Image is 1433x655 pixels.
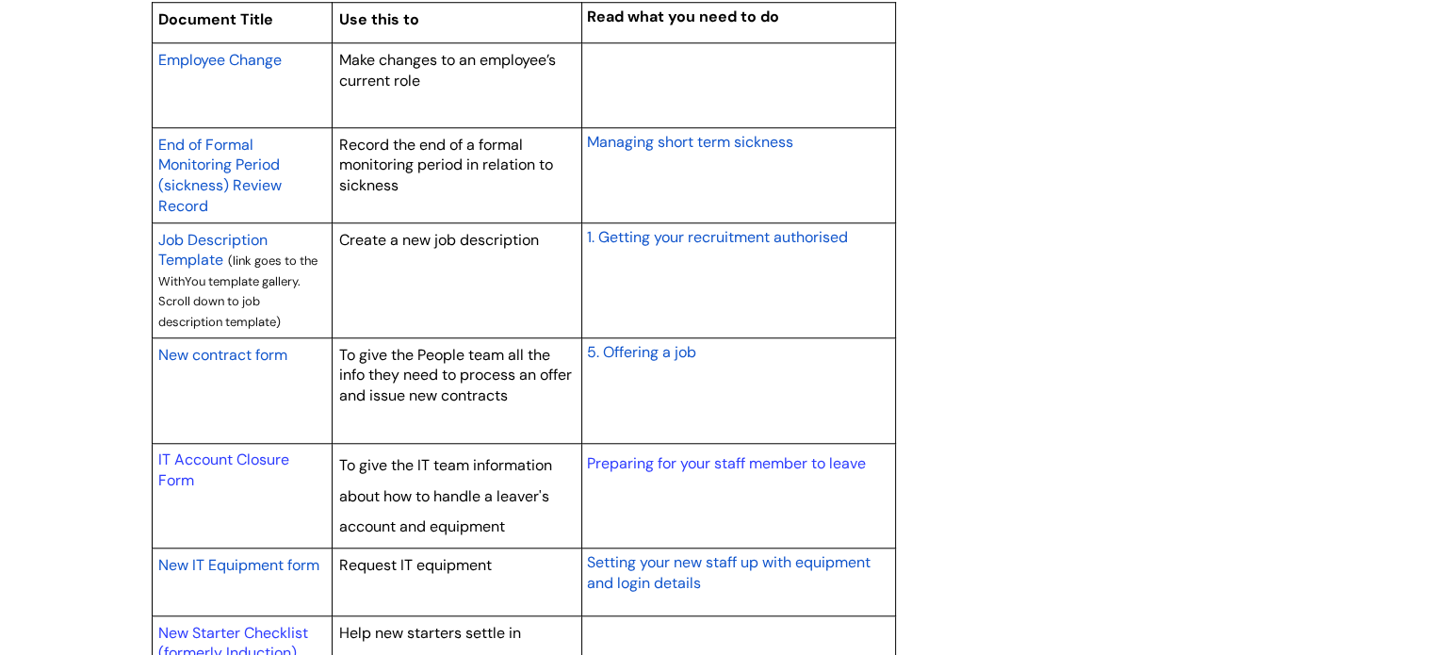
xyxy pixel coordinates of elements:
span: Record the end of a formal monitoring period in relation to sickness [339,135,553,195]
a: Managing short term sickness [586,130,792,153]
span: (link goes to the WithYou template gallery. Scroll down to job description template) [158,253,318,330]
span: Document Title [158,9,273,29]
span: To give the People team all the info they need to process an offer and issue new contracts [339,345,572,405]
a: New IT Equipment form [158,553,319,576]
a: Setting your new staff up with equipment and login details [586,550,870,594]
span: 1. Getting your recruitment authorised [586,227,847,247]
a: IT Account Closure Form [158,450,289,490]
a: End of Formal Monitoring Period (sickness) Review Record [158,133,282,217]
span: Job Description Template [158,230,268,270]
span: Setting your new staff up with equipment and login details [586,552,870,593]
a: Preparing for your staff member to leave [586,453,865,473]
span: Employee Change [158,50,282,70]
span: New contract form [158,345,287,365]
span: 5. Offering a job [586,342,695,362]
a: Employee Change [158,48,282,71]
span: Read what you need to do [586,7,778,26]
a: New contract form [158,343,287,366]
span: Make changes to an employee’s current role [339,50,556,90]
span: End of Formal Monitoring Period (sickness) Review Record [158,135,282,216]
a: 5. Offering a job [586,340,695,363]
a: 1. Getting your recruitment authorised [586,225,847,248]
span: New IT Equipment form [158,555,319,575]
span: Request IT equipment [339,555,492,575]
span: Create a new job description [339,230,539,250]
span: Help new starters settle in [339,623,521,643]
span: To give the IT team information about how to handle a leaver's account and equipment [339,455,552,536]
span: Managing short term sickness [586,132,792,152]
a: Job Description Template [158,228,268,271]
span: Use this to [339,9,419,29]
